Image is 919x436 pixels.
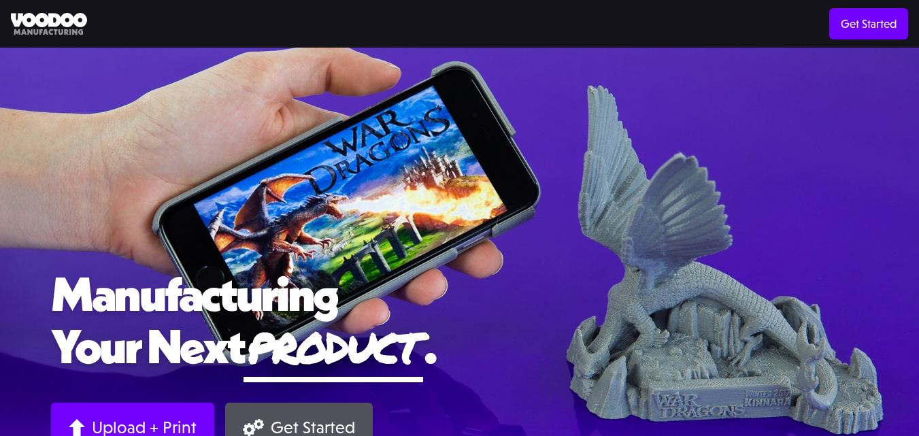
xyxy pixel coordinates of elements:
span: product [244,317,423,376]
a: Get Started [829,8,908,39]
img: Voodoo Manufacturing logo [11,13,87,35]
h1: Manufacturing Your Next . [51,267,868,382]
img: Gears [243,419,264,436]
img: Arrow up [69,419,85,436]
